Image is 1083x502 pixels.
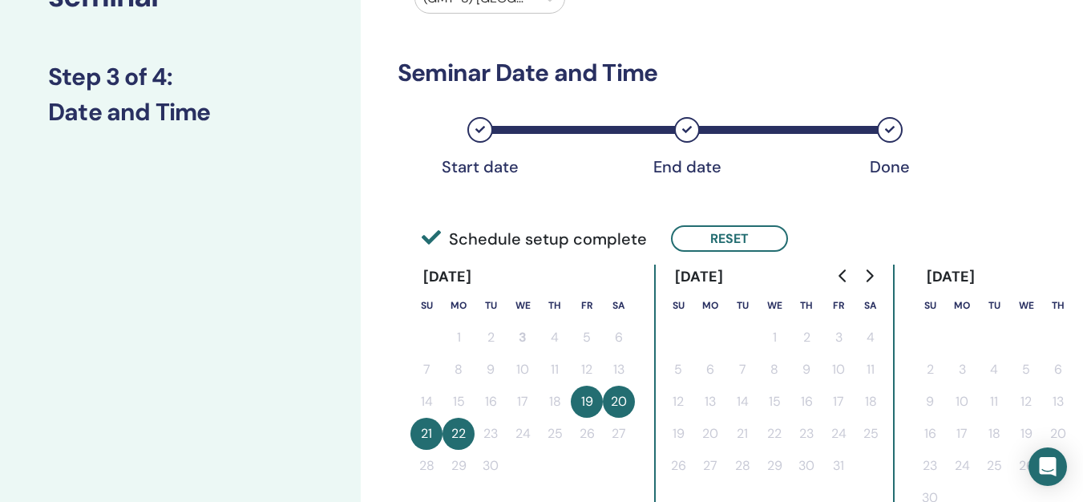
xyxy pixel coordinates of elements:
[758,450,790,482] button: 29
[507,386,539,418] button: 17
[475,322,507,354] button: 2
[822,386,855,418] button: 17
[694,289,726,322] th: Monday
[830,260,856,292] button: Go to previous month
[790,289,822,322] th: Thursday
[914,450,946,482] button: 23
[822,322,855,354] button: 3
[726,450,758,482] button: 28
[442,322,475,354] button: 1
[603,289,635,322] th: Saturday
[539,322,571,354] button: 4
[1042,386,1074,418] button: 13
[410,289,442,322] th: Sunday
[1010,289,1042,322] th: Wednesday
[855,322,887,354] button: 4
[410,450,442,482] button: 28
[571,418,603,450] button: 26
[1010,386,1042,418] button: 12
[48,98,313,127] h3: Date and Time
[662,418,694,450] button: 19
[571,322,603,354] button: 5
[914,386,946,418] button: 9
[946,418,978,450] button: 17
[855,418,887,450] button: 25
[978,289,1010,322] th: Tuesday
[539,289,571,322] th: Thursday
[726,354,758,386] button: 7
[398,59,942,87] h3: Seminar Date and Time
[694,450,726,482] button: 27
[694,418,726,450] button: 20
[1028,447,1067,486] div: Open Intercom Messenger
[914,354,946,386] button: 2
[790,418,822,450] button: 23
[758,289,790,322] th: Wednesday
[507,289,539,322] th: Wednesday
[475,289,507,322] th: Tuesday
[475,354,507,386] button: 9
[662,386,694,418] button: 12
[410,418,442,450] button: 21
[758,418,790,450] button: 22
[1042,354,1074,386] button: 6
[442,289,475,322] th: Monday
[790,354,822,386] button: 9
[822,354,855,386] button: 10
[822,418,855,450] button: 24
[507,354,539,386] button: 10
[855,386,887,418] button: 18
[946,289,978,322] th: Monday
[539,386,571,418] button: 18
[410,265,485,289] div: [DATE]
[726,289,758,322] th: Tuesday
[662,289,694,322] th: Sunday
[822,450,855,482] button: 31
[822,289,855,322] th: Friday
[946,354,978,386] button: 3
[850,157,930,176] div: Done
[758,354,790,386] button: 8
[539,354,571,386] button: 11
[978,354,1010,386] button: 4
[603,386,635,418] button: 20
[790,450,822,482] button: 30
[946,386,978,418] button: 10
[726,386,758,418] button: 14
[442,354,475,386] button: 8
[475,450,507,482] button: 30
[978,450,1010,482] button: 25
[422,227,647,251] span: Schedule setup complete
[603,354,635,386] button: 13
[662,354,694,386] button: 5
[758,386,790,418] button: 15
[571,289,603,322] th: Friday
[1010,354,1042,386] button: 5
[442,418,475,450] button: 22
[1042,289,1074,322] th: Thursday
[855,289,887,322] th: Saturday
[410,386,442,418] button: 14
[914,418,946,450] button: 16
[790,386,822,418] button: 16
[1010,450,1042,482] button: 26
[726,418,758,450] button: 21
[603,418,635,450] button: 27
[571,354,603,386] button: 12
[694,354,726,386] button: 6
[442,386,475,418] button: 15
[507,418,539,450] button: 24
[1010,418,1042,450] button: 19
[662,450,694,482] button: 26
[475,418,507,450] button: 23
[978,418,1010,450] button: 18
[48,63,313,91] h3: Step 3 of 4 :
[647,157,727,176] div: End date
[475,386,507,418] button: 16
[440,157,520,176] div: Start date
[571,386,603,418] button: 19
[507,322,539,354] button: 3
[914,265,988,289] div: [DATE]
[671,225,788,252] button: Reset
[410,354,442,386] button: 7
